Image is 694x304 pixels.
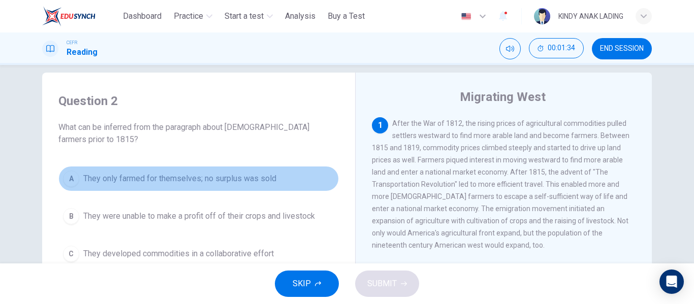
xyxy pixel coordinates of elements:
button: Buy a Test [324,7,369,25]
div: KINDY ANAK LADING [558,10,623,22]
span: What can be inferred from the paragraph about [DEMOGRAPHIC_DATA] farmers prior to 1815? [58,121,339,146]
button: SKIP [275,271,339,297]
span: They developed commodities in a collaborative effort [83,248,274,260]
button: BThey were unable to make a profit off of their crops and livestock [58,204,339,229]
span: END SESSION [600,45,644,53]
span: CEFR [67,39,77,46]
button: CThey developed commodities in a collaborative effort [58,241,339,266]
a: ELTC logo [42,6,119,26]
span: 00:01:34 [548,44,575,52]
div: Mute [499,38,521,59]
button: Practice [170,7,216,25]
span: After the War of 1812, the rising prices of agricultural commodities pulled settlers westward to ... [372,119,629,249]
div: C [63,246,79,262]
button: AThey only farmed for themselves; no surplus was sold [58,166,339,191]
span: Start a test [225,10,264,22]
button: Analysis [281,7,320,25]
span: SKIP [293,277,311,291]
div: B [63,208,79,224]
button: Dashboard [119,7,166,25]
div: Open Intercom Messenger [659,269,684,294]
h4: Question 2 [58,93,339,109]
span: Buy a Test [328,10,365,22]
button: Start a test [220,7,277,25]
div: 1 [372,117,388,133]
div: A [63,171,79,187]
img: en [460,13,472,20]
span: Practice [174,10,203,22]
img: ELTC logo [42,6,96,26]
button: END SESSION [592,38,652,59]
span: They were unable to make a profit off of their crops and livestock [83,210,315,222]
h4: Migrating West [460,89,546,105]
span: They only farmed for themselves; no surplus was sold [83,173,276,185]
button: 00:01:34 [529,38,584,58]
h1: Reading [67,46,98,58]
img: Profile picture [534,8,550,24]
div: Hide [529,38,584,59]
span: Analysis [285,10,316,22]
span: Dashboard [123,10,162,22]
